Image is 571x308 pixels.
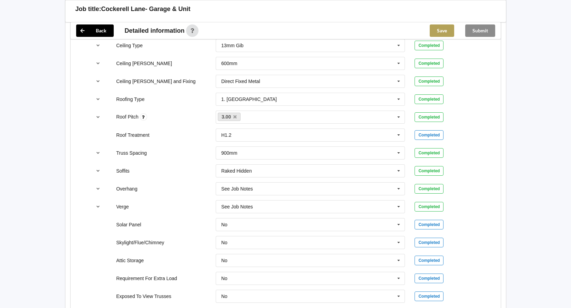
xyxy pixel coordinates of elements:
div: Completed [415,256,443,265]
button: reference-toggle [91,39,105,52]
label: Roof Pitch [116,114,140,120]
label: Truss Spacing [116,150,147,156]
div: See Job Notes [221,186,253,191]
div: Direct Fixed Metal [221,79,260,84]
label: Soffits [116,168,130,174]
label: Solar Panel [116,222,141,227]
div: Completed [415,112,443,122]
label: Attic Storage [116,258,144,263]
button: reference-toggle [91,201,105,213]
div: No [221,294,227,299]
div: H1.2 [221,133,232,137]
div: Completed [415,59,443,68]
button: reference-toggle [91,57,105,70]
button: reference-toggle [91,147,105,159]
h3: Cockerell Lane- Garage & Unit [101,5,191,13]
button: Back [76,24,114,37]
button: reference-toggle [91,111,105,123]
div: Completed [415,130,443,140]
label: Ceiling Type [116,43,143,48]
label: Roofing Type [116,96,144,102]
div: Completed [415,148,443,158]
div: Completed [415,184,443,194]
div: Raked Hidden [221,168,252,173]
label: Ceiling [PERSON_NAME] [116,61,172,66]
button: reference-toggle [91,165,105,177]
div: No [221,240,227,245]
a: 3.00 [218,113,241,121]
div: See Job Notes [221,204,253,209]
div: Completed [415,220,443,229]
div: 900mm [221,151,237,155]
div: 600mm [221,61,237,66]
div: No [221,258,227,263]
h3: Job title: [75,5,101,13]
div: Completed [415,166,443,176]
label: Verge [116,204,129,209]
label: Ceiling [PERSON_NAME] and Fixing [116,79,195,84]
div: Completed [415,274,443,283]
div: Completed [415,76,443,86]
div: No [221,276,227,281]
div: Completed [415,291,443,301]
div: Completed [415,202,443,212]
div: Completed [415,238,443,247]
button: reference-toggle [91,93,105,105]
label: Skylight/Flue/Chimney [116,240,164,245]
label: Requirement For Extra Load [116,276,177,281]
span: Detailed information [125,28,185,34]
label: Overhang [116,186,137,192]
button: Save [430,24,454,37]
button: reference-toggle [91,183,105,195]
div: Completed [415,41,443,50]
div: No [221,222,227,227]
div: Completed [415,94,443,104]
div: 1. [GEOGRAPHIC_DATA] [221,97,277,102]
div: 13mm Gib [221,43,244,48]
label: Roof Treatment [116,132,150,138]
button: reference-toggle [91,75,105,88]
label: Exposed To View Trusses [116,294,171,299]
